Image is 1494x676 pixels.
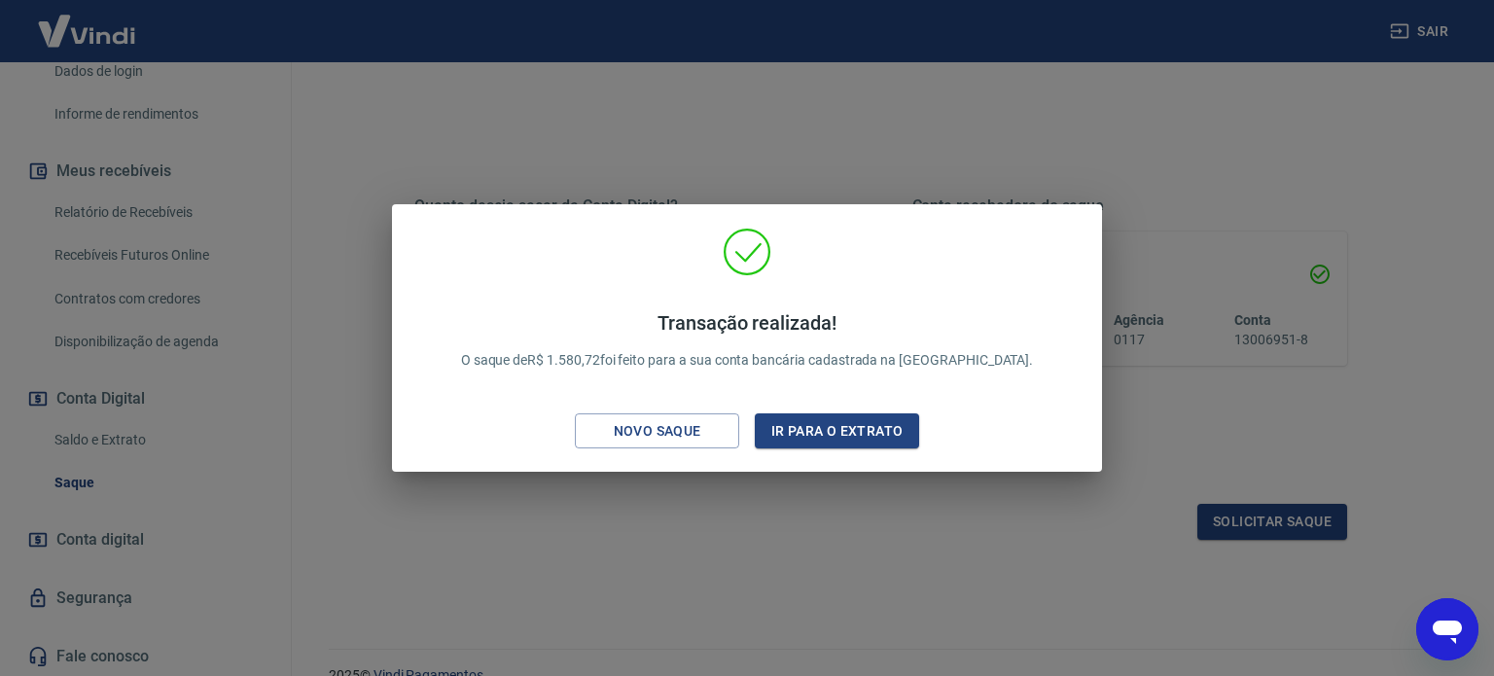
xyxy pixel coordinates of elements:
button: Novo saque [575,413,739,449]
p: O saque de R$ 1.580,72 foi feito para a sua conta bancária cadastrada na [GEOGRAPHIC_DATA]. [461,311,1034,371]
button: Ir para o extrato [755,413,919,449]
iframe: Botão para abrir a janela de mensagens, conversa em andamento [1416,598,1478,660]
h4: Transação realizada! [461,311,1034,335]
div: Novo saque [590,419,725,444]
